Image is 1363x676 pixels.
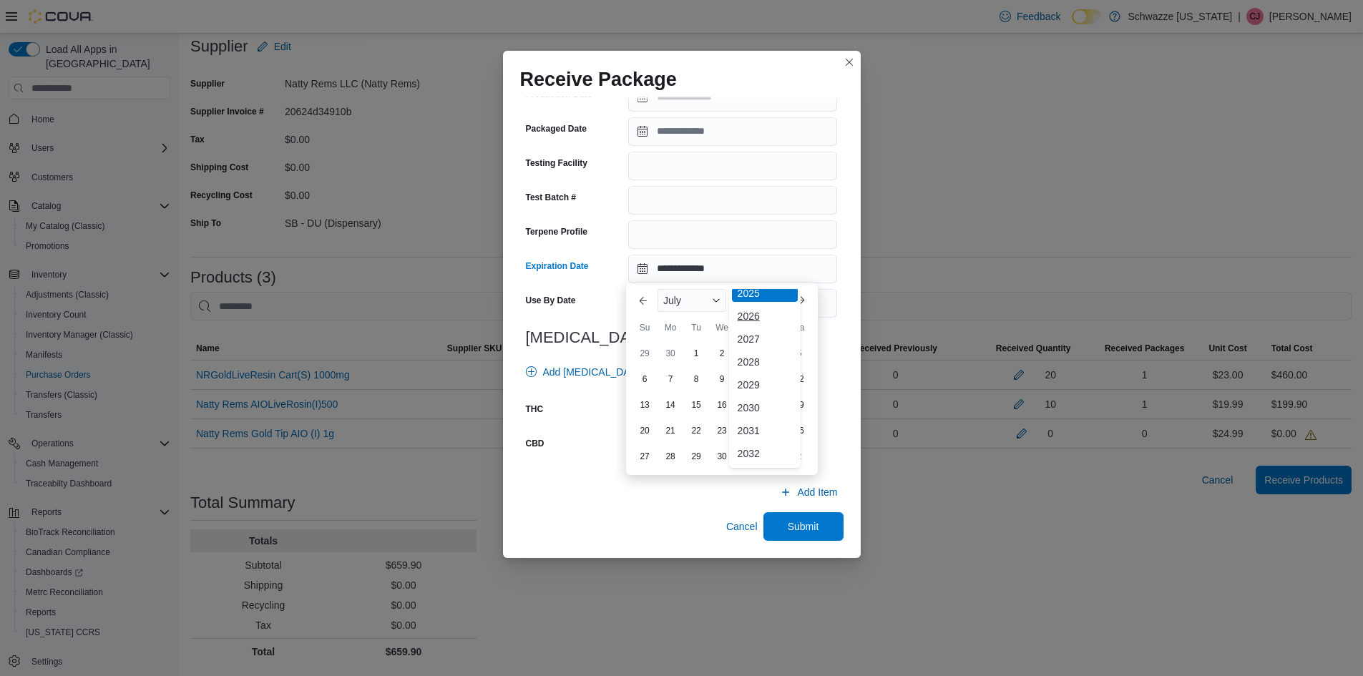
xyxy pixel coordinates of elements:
[520,68,677,91] h1: Receive Package
[526,260,589,272] label: Expiration Date
[659,316,682,339] div: Mo
[710,419,733,442] div: day-23
[732,285,798,302] div: 2025
[763,512,844,541] button: Submit
[685,368,708,391] div: day-8
[774,478,843,506] button: Add Item
[659,368,682,391] div: day-7
[732,422,798,439] div: 2031
[720,512,763,541] button: Cancel
[710,393,733,416] div: day-16
[663,295,681,306] span: July
[685,419,708,442] div: day-22
[633,342,656,365] div: day-29
[710,316,733,339] div: We
[526,192,576,203] label: Test Batch #
[628,83,837,112] input: Press the down key to open a popover containing a calendar.
[659,445,682,468] div: day-28
[659,419,682,442] div: day-21
[710,368,733,391] div: day-9
[520,358,650,386] button: Add [MEDICAL_DATA]
[685,445,708,468] div: day-29
[659,393,682,416] div: day-14
[526,226,587,237] label: Terpene Profile
[732,353,798,371] div: 2028
[710,445,733,468] div: day-30
[659,342,682,365] div: day-30
[726,519,758,534] span: Cancel
[526,123,587,134] label: Packaged Date
[628,255,837,283] input: Press the down key to enter a popover containing a calendar. Press the escape key to close the po...
[732,330,798,348] div: 2027
[788,519,819,534] span: Submit
[543,365,645,379] span: Add [MEDICAL_DATA]
[710,342,733,365] div: day-2
[685,342,708,365] div: day-1
[797,485,837,499] span: Add Item
[633,445,656,468] div: day-27
[628,117,837,146] input: Press the down key to open a popover containing a calendar.
[732,445,798,462] div: 2032
[633,368,656,391] div: day-6
[841,54,858,71] button: Closes this modal window
[658,289,726,312] div: Button. Open the month selector. July is currently selected.
[526,403,544,415] label: THC
[632,341,812,469] div: July, 2025
[526,295,576,306] label: Use By Date
[732,308,798,325] div: 2026
[789,289,812,312] button: Next month
[632,289,655,312] button: Previous Month
[633,316,656,339] div: Su
[633,419,656,442] div: day-20
[732,376,798,393] div: 2029
[526,157,587,169] label: Testing Facility
[633,393,656,416] div: day-13
[685,393,708,416] div: day-15
[732,399,798,416] div: 2030
[526,438,544,449] label: CBD
[526,329,838,346] h3: [MEDICAL_DATA]
[685,316,708,339] div: Tu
